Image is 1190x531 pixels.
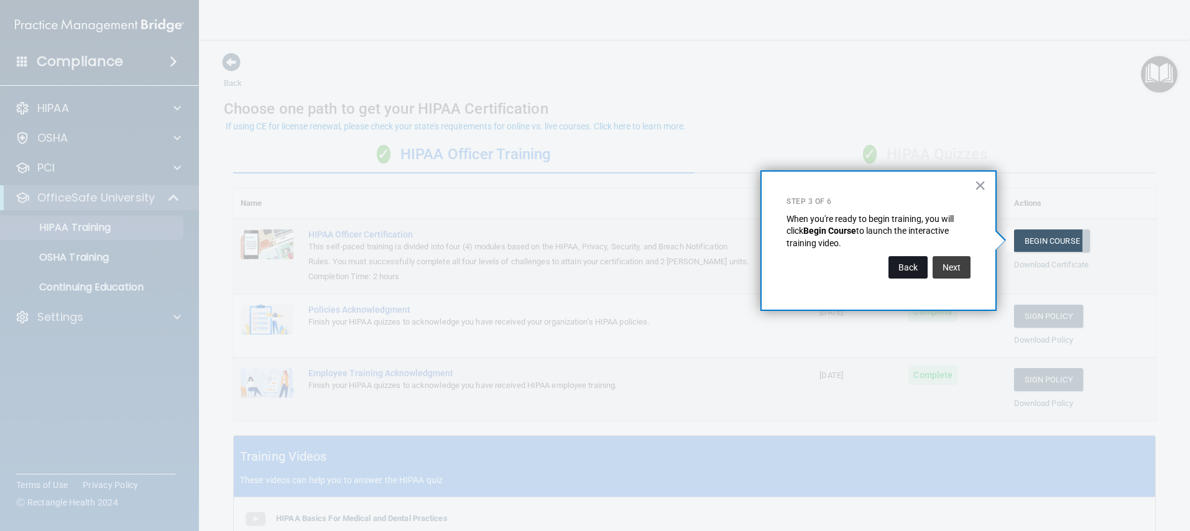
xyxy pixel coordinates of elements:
[803,226,856,236] strong: Begin Course
[974,175,986,195] button: Close
[786,226,951,248] span: to launch the interactive training video.
[1014,229,1090,252] a: Begin Course
[933,256,971,279] button: Next
[786,214,956,236] span: When you're ready to begin training, you will click
[888,256,928,279] button: Back
[786,196,971,207] p: Step 3 of 6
